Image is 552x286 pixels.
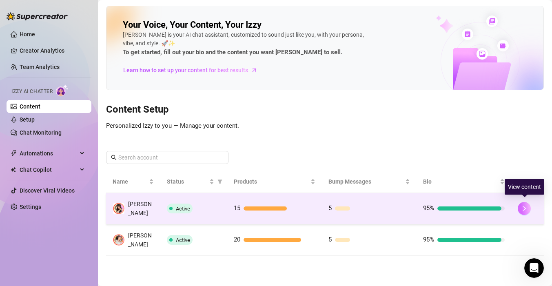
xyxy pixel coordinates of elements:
[227,171,322,193] th: Products
[123,49,342,56] strong: To get started, fill out your bio and the content you want [PERSON_NAME] to sell.
[20,116,35,123] a: Setup
[234,204,240,212] span: 15
[423,236,434,243] span: 95%
[176,206,190,212] span: Active
[328,177,403,186] span: Bump Messages
[234,236,240,243] span: 20
[113,203,124,214] img: Holly
[20,204,41,210] a: Settings
[7,12,68,20] img: logo-BBDzfeDw.svg
[11,167,16,173] img: Chat Copilot
[20,103,40,110] a: Content
[176,237,190,243] span: Active
[123,31,368,58] div: [PERSON_NAME] is your AI chat assistant, customized to sound just like you, with your persona, vi...
[524,258,544,278] iframe: Intercom live chat
[521,206,527,211] span: right
[20,44,85,57] a: Creator Analytics
[417,171,511,193] th: Bio
[518,202,531,215] button: right
[20,163,78,176] span: Chat Copilot
[118,153,217,162] input: Search account
[423,177,498,186] span: Bio
[123,19,262,31] h2: Your Voice, Your Content, Your Izzy
[128,232,152,248] span: [PERSON_NAME]
[423,204,434,212] span: 95%
[328,204,332,212] span: 5
[56,84,69,96] img: AI Chatter
[11,150,17,157] span: thunderbolt
[20,187,75,194] a: Discover Viral Videos
[113,177,147,186] span: Name
[234,177,309,186] span: Products
[20,147,78,160] span: Automations
[250,66,258,74] span: arrow-right
[160,171,228,193] th: Status
[106,171,160,193] th: Name
[167,177,208,186] span: Status
[123,64,264,77] a: Learn how to set up your content for best results
[123,66,248,75] span: Learn how to set up your content for best results
[128,201,152,216] span: [PERSON_NAME]
[216,175,224,188] span: filter
[217,179,222,184] span: filter
[417,7,543,90] img: ai-chatter-content-library-cLFOSyPT.png
[106,122,239,129] span: Personalized Izzy to you — Manage your content.
[20,64,60,70] a: Team Analytics
[11,88,53,95] span: Izzy AI Chatter
[322,171,417,193] th: Bump Messages
[106,103,544,116] h3: Content Setup
[505,179,544,195] div: View content
[20,31,35,38] a: Home
[328,236,332,243] span: 5
[111,155,117,160] span: search
[20,129,62,136] a: Chat Monitoring
[113,234,124,246] img: 𝖍𝖔𝖑𝖑𝖞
